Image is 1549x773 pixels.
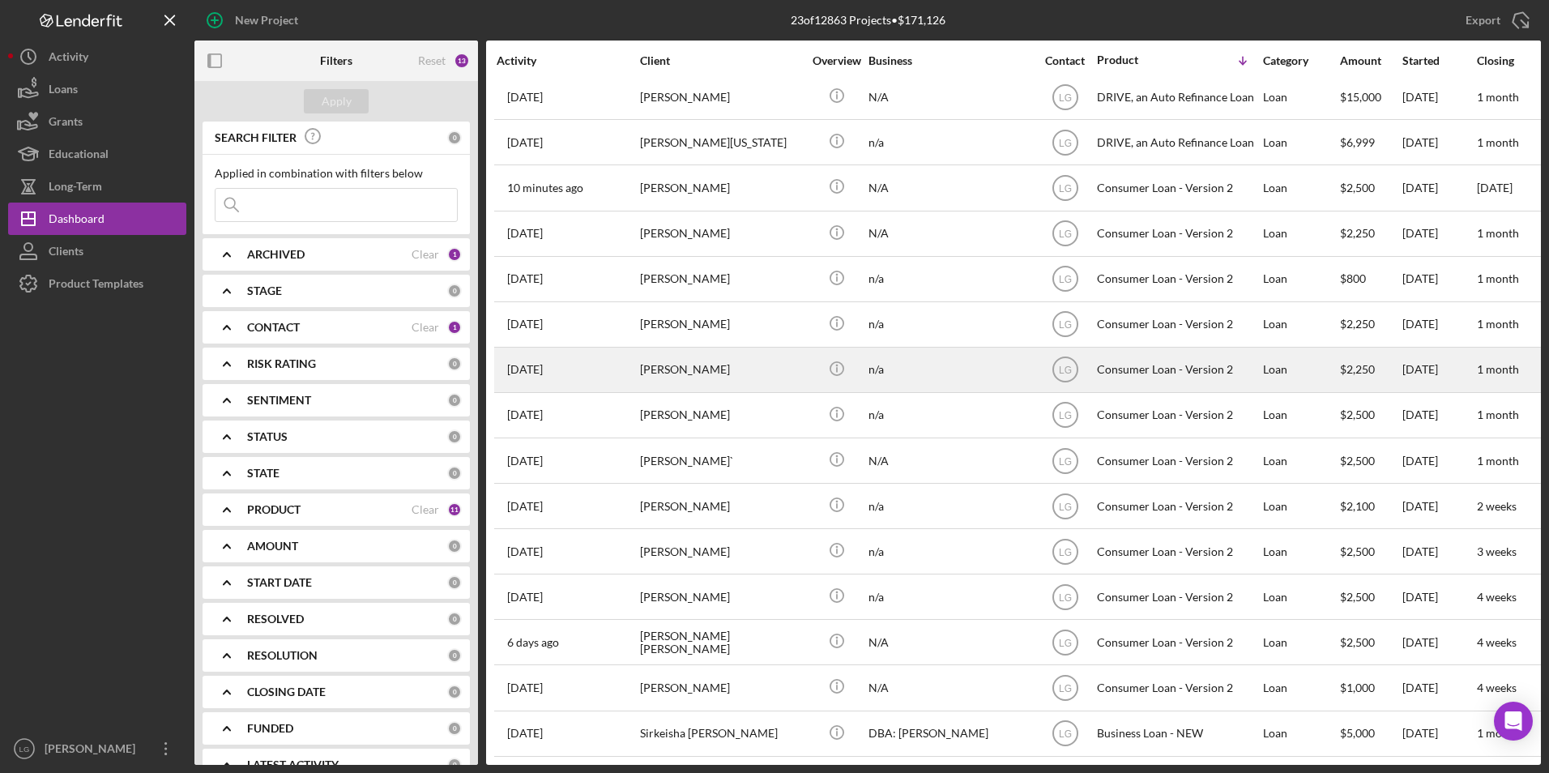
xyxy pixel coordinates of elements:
[1402,258,1475,301] div: [DATE]
[868,666,1031,709] div: N/A
[1097,439,1259,482] div: Consumer Loan - Version 2
[1340,54,1401,67] div: Amount
[1402,485,1475,527] div: [DATE]
[1263,348,1338,391] div: Loan
[447,429,462,444] div: 0
[507,681,543,694] time: 2025-08-12 15:23
[1402,621,1475,664] div: [DATE]
[247,394,311,407] b: SENTIMENT
[1402,303,1475,346] div: [DATE]
[247,503,301,516] b: PRODUCT
[1097,303,1259,346] div: Consumer Loan - Version 2
[1477,90,1519,104] time: 1 month
[1058,365,1071,376] text: LG
[640,575,802,618] div: [PERSON_NAME]
[412,503,439,516] div: Clear
[1263,530,1338,573] div: Loan
[1097,75,1259,118] div: DRIVE, an Auto Refinance Loan
[1402,75,1475,118] div: [DATE]
[1058,638,1071,649] text: LG
[1340,621,1401,664] div: $2,500
[868,485,1031,527] div: n/a
[1477,317,1519,331] time: 1 month
[640,75,802,118] div: [PERSON_NAME]
[1097,121,1259,164] div: DRIVE, an Auto Refinance Loan
[640,258,802,301] div: [PERSON_NAME]
[247,649,318,662] b: RESOLUTION
[8,235,186,267] button: Clients
[1097,394,1259,437] div: Consumer Loan - Version 2
[1477,181,1513,194] time: [DATE]
[8,203,186,235] a: Dashboard
[1058,319,1071,331] text: LG
[1466,4,1500,36] div: Export
[1097,212,1259,255] div: Consumer Loan - Version 2
[447,575,462,590] div: 0
[507,500,543,513] time: 2025-08-04 21:24
[447,502,462,517] div: 11
[1340,303,1401,346] div: $2,250
[1263,666,1338,709] div: Loan
[507,136,543,149] time: 2025-08-13 02:53
[1340,75,1401,118] div: $15,000
[1035,54,1095,67] div: Contact
[49,41,88,77] div: Activity
[1449,4,1541,36] button: Export
[868,575,1031,618] div: n/a
[1097,621,1259,664] div: Consumer Loan - Version 2
[19,745,30,754] text: LG
[8,732,186,765] button: LG[PERSON_NAME]
[1477,635,1517,649] time: 4 weeks
[1477,362,1519,376] time: 1 month
[1477,590,1517,604] time: 4 weeks
[507,408,543,421] time: 2025-08-11 15:11
[8,41,186,73] a: Activity
[497,54,638,67] div: Activity
[1340,530,1401,573] div: $2,500
[1340,212,1401,255] div: $2,250
[247,722,293,735] b: FUNDED
[1263,485,1338,527] div: Loan
[41,732,146,769] div: [PERSON_NAME]
[1097,666,1259,709] div: Consumer Loan - Version 2
[1477,135,1519,149] time: 1 month
[1340,121,1401,164] div: $6,999
[1477,726,1519,740] time: 1 month
[1477,454,1519,468] time: 1 month
[454,53,470,69] div: 13
[1058,183,1071,194] text: LG
[507,227,543,240] time: 2025-08-06 17:11
[868,258,1031,301] div: n/a
[1097,530,1259,573] div: Consumer Loan - Version 2
[447,721,462,736] div: 0
[1058,728,1071,740] text: LG
[640,212,802,255] div: [PERSON_NAME]
[868,121,1031,164] div: n/a
[1340,712,1401,755] div: $5,000
[8,170,186,203] button: Long-Term
[640,121,802,164] div: [PERSON_NAME][US_STATE]
[640,712,802,755] div: Sirkeisha [PERSON_NAME]
[1097,485,1259,527] div: Consumer Loan - Version 2
[8,138,186,170] button: Educational
[49,73,78,109] div: Loans
[1263,121,1338,164] div: Loan
[640,666,802,709] div: [PERSON_NAME]
[447,466,462,480] div: 0
[1402,712,1475,755] div: [DATE]
[1494,702,1533,741] div: Open Intercom Messenger
[247,613,304,626] b: RESOLVED
[1263,712,1338,755] div: Loan
[1263,394,1338,437] div: Loan
[1263,621,1338,664] div: Loan
[1477,681,1517,694] time: 4 weeks
[507,318,543,331] time: 2025-08-11 19:32
[1058,92,1071,103] text: LG
[868,166,1031,209] div: N/A
[507,455,543,468] time: 2025-07-30 18:16
[868,75,1031,118] div: N/A
[447,648,462,663] div: 0
[1097,258,1259,301] div: Consumer Loan - Version 2
[640,439,802,482] div: [PERSON_NAME]`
